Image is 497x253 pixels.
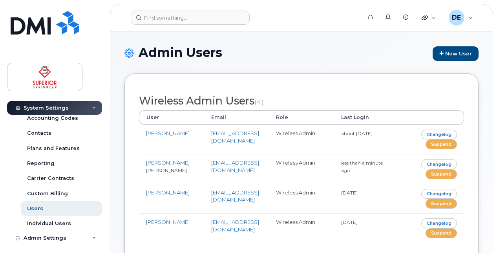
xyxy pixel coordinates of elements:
[146,167,187,173] small: [PERSON_NAME]
[269,154,334,183] td: Wireless Admin
[341,190,358,196] small: [DATE]
[124,46,479,61] h1: Admin Users
[269,110,334,125] th: Role
[146,189,190,196] a: [PERSON_NAME]
[211,219,259,233] a: [EMAIL_ADDRESS][DOMAIN_NAME]
[334,110,399,125] th: Last Login
[254,98,264,106] small: (4)
[341,160,383,173] small: less than a minute ago
[421,218,457,228] a: Changelog
[146,219,190,225] a: [PERSON_NAME]
[269,184,334,213] td: Wireless Admin
[211,159,259,173] a: [EMAIL_ADDRESS][DOMAIN_NAME]
[426,139,457,149] a: Suspend
[146,130,190,136] a: [PERSON_NAME]
[211,130,259,144] a: [EMAIL_ADDRESS][DOMAIN_NAME]
[139,110,204,125] th: User
[426,228,457,238] a: Suspend
[426,169,457,179] a: Suspend
[341,130,373,136] small: about [DATE]
[204,110,269,125] th: Email
[269,213,334,243] td: Wireless Admin
[421,159,457,169] a: Changelog
[426,199,457,209] a: Suspend
[269,125,334,154] td: Wireless Admin
[433,46,479,61] a: New User
[421,130,457,139] a: Changelog
[211,189,259,203] a: [EMAIL_ADDRESS][DOMAIN_NAME]
[421,189,457,199] a: Changelog
[146,159,190,166] a: [PERSON_NAME]
[139,95,464,107] h2: Wireless Admin Users
[341,219,358,225] small: [DATE]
